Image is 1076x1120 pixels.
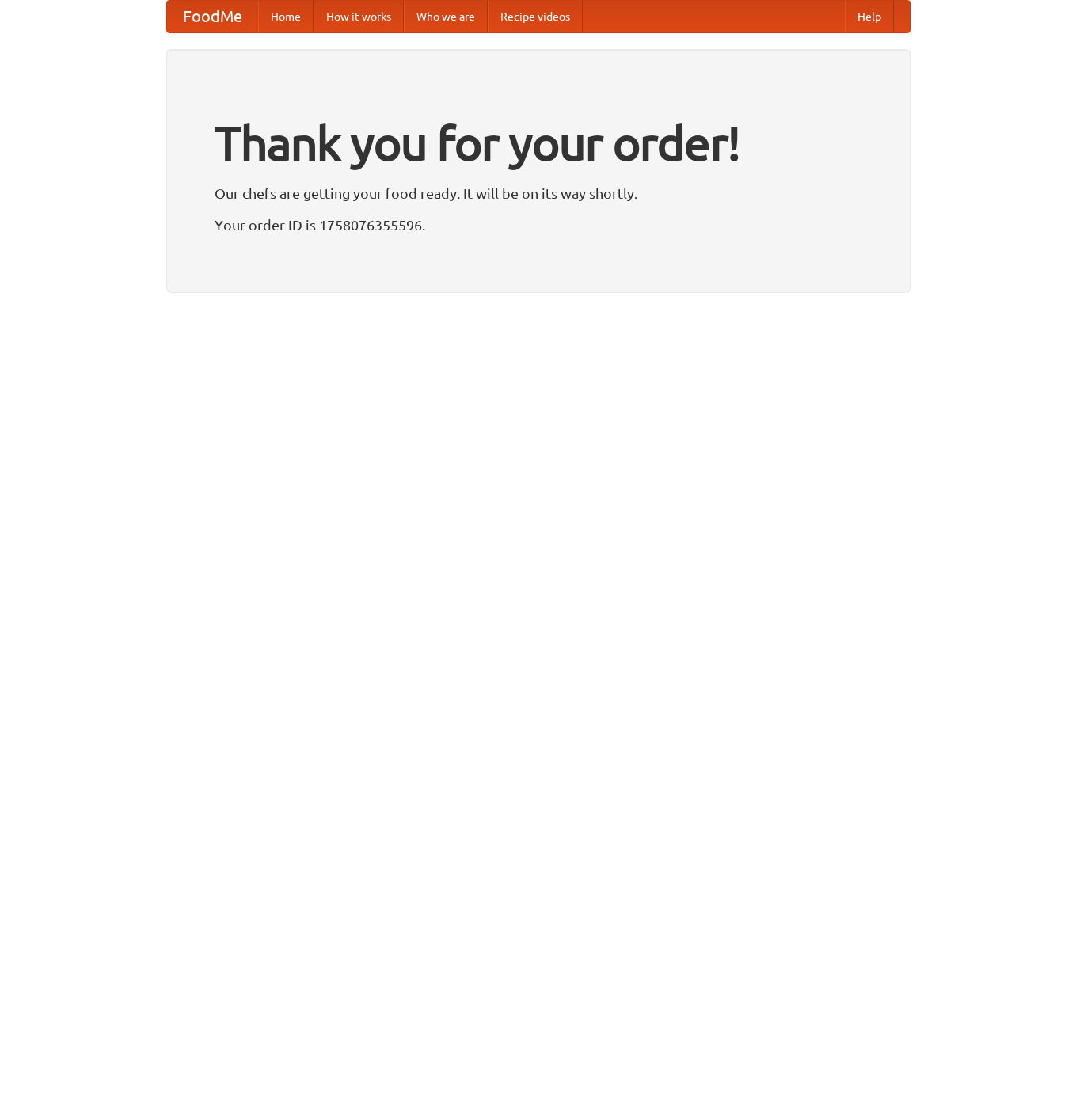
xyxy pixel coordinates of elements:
p: Our chefs are getting your food ready. It will be on its way shortly. [215,181,862,205]
a: FoodMe [167,1,258,32]
a: Recipe videos [488,1,583,32]
h1: Thank you for your order! [215,105,862,181]
a: Home [258,1,314,32]
a: Who we are [404,1,488,32]
a: How it works [314,1,404,32]
p: Your order ID is 1758076355596. [215,213,862,237]
a: Help [845,1,894,32]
